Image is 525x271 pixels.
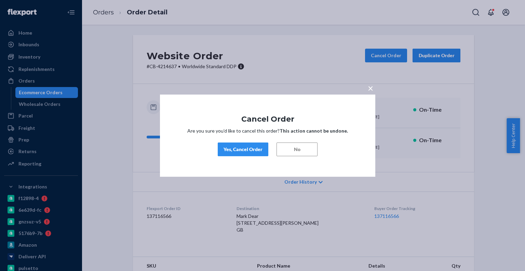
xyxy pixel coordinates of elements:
span: × [368,82,373,94]
div: Yes, Cancel Order [224,146,262,153]
strong: This action cannot be undone. [280,128,348,134]
button: Yes, Cancel Order [218,143,268,156]
h1: Cancel Order [180,115,355,123]
button: No [277,143,318,156]
p: Are you sure you’d like to cancel this order? [180,127,355,134]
